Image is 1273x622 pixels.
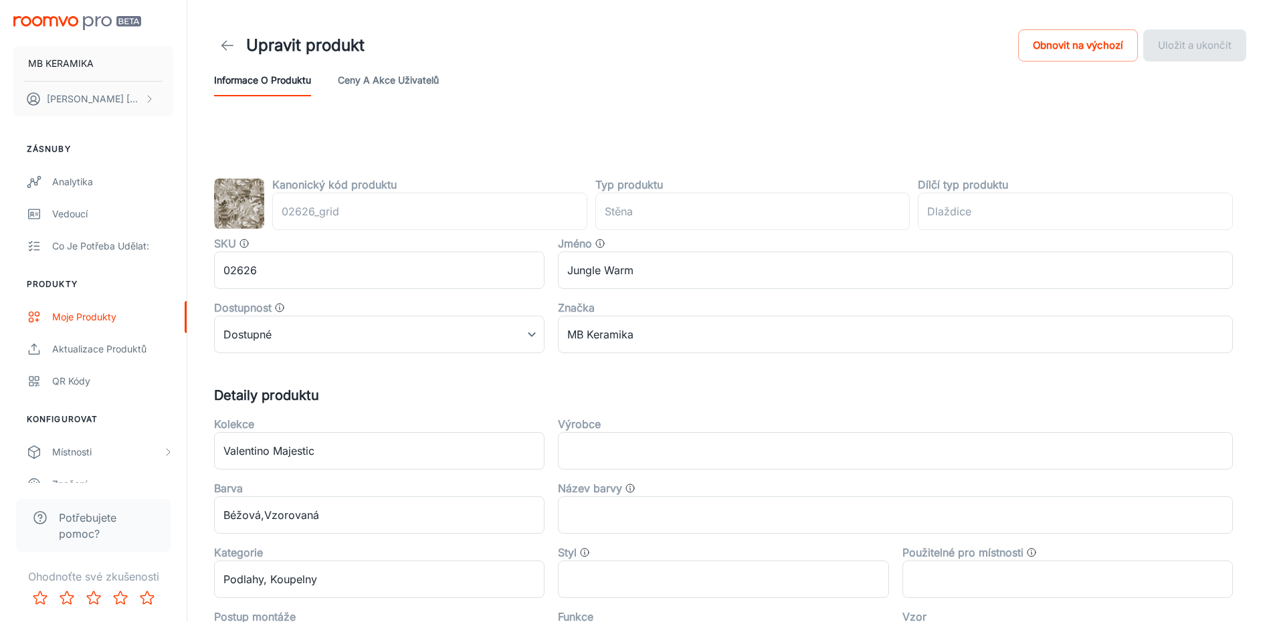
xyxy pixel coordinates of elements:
button: Rate 1 star [27,585,54,611]
button: Rate 5 star [134,585,161,611]
label: Značka [558,300,595,316]
div: Místnosti [52,445,163,459]
svg: Hodnota určující, zda je produkt dostupný, ukončený nebo není skladem [274,302,285,313]
div: Co je potřeba udělat: [52,239,173,253]
div: Moje produkty [52,310,173,324]
img: Jungle Warm [214,179,264,229]
h1: Upravit produkt [246,33,365,58]
button: MB KERAMIKA [13,46,173,81]
label: Dostupnost [214,300,272,316]
svg: Styl produktu, jako například „tradiční“ nebo „minimalistický“ [579,547,590,558]
label: Styl [558,544,577,560]
label: Jméno [558,235,592,251]
div: Aktualizace produktů [52,342,173,356]
p: Ohodnoťte své zkušenosti [11,568,176,585]
img: Roomvo PRO Beta [13,16,141,30]
p: MB KERAMIKA [28,56,94,71]
button: Obnovit na výchozí [1018,29,1138,62]
svg: Typy místností, ve kterých lze tento produkt aplikovat [1026,547,1037,558]
button: Informace o produktu [214,64,311,96]
div: QR kódy [52,374,173,389]
div: Dostupné [214,316,545,353]
label: Typ produktu [595,177,663,193]
label: Výrobce [558,416,601,432]
button: Ceny a akce uživatelů [338,64,439,96]
label: Dílčí typ produktu [918,177,1008,193]
label: SKU [214,235,236,251]
button: Rate 3 star [80,585,107,611]
div: Analytika [52,175,173,189]
div: Značení [52,477,173,492]
svg: Název produktu [595,238,605,249]
label: Použitelné pro místnosti [902,544,1023,560]
label: Barva [214,480,243,496]
span: Potřebujete pomoc? [59,510,155,542]
h5: Detaily produktu [214,385,1246,405]
p: [PERSON_NAME] [PERSON_NAME] [47,92,141,106]
label: Kanonický kód produktu [272,177,397,193]
svg: Obecné barevné kategorie. tj. mrak, zatmění, otevření galerie [625,483,635,494]
label: Název barvy [558,480,622,496]
label: Kategorie [214,544,263,560]
label: Kolekce [214,416,254,432]
div: Vedoucí [52,207,173,221]
button: Rate 2 star [54,585,80,611]
svg: SKU produktu [239,238,250,249]
button: Rate 4 star [107,585,134,611]
button: [PERSON_NAME] [PERSON_NAME] [13,82,173,116]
